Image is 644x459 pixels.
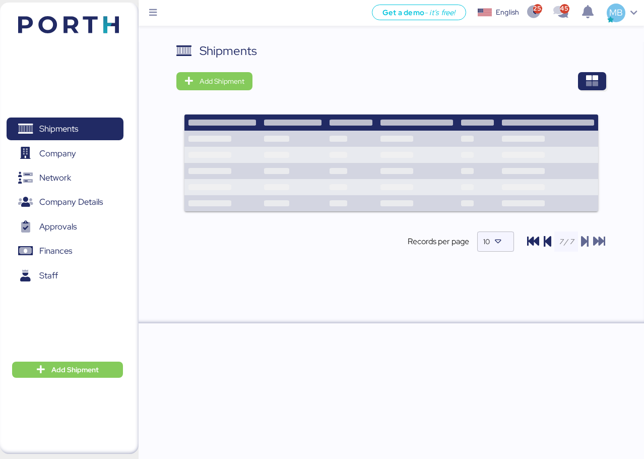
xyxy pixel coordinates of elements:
[39,195,103,209] span: Company Details
[7,215,123,239] a: Approvals
[7,142,123,165] a: Company
[7,191,123,214] a: Company Details
[609,6,623,19] span: MB
[39,244,72,258] span: Finances
[145,5,162,22] button: Menu
[51,364,99,376] span: Add Shipment
[7,118,123,141] a: Shipments
[39,219,77,234] span: Approvals
[200,42,257,60] div: Shipments
[39,268,58,283] span: Staff
[7,166,123,190] a: Network
[7,264,123,288] a: Staff
[200,75,244,87] span: Add Shipment
[554,232,578,252] input: 7 / 7
[39,146,76,161] span: Company
[176,72,252,90] button: Add Shipment
[39,122,78,136] span: Shipments
[7,240,123,263] a: Finances
[12,362,123,378] button: Add Shipment
[496,7,519,18] div: English
[39,170,71,185] span: Network
[483,237,490,246] span: 10
[408,236,469,248] span: Records per page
